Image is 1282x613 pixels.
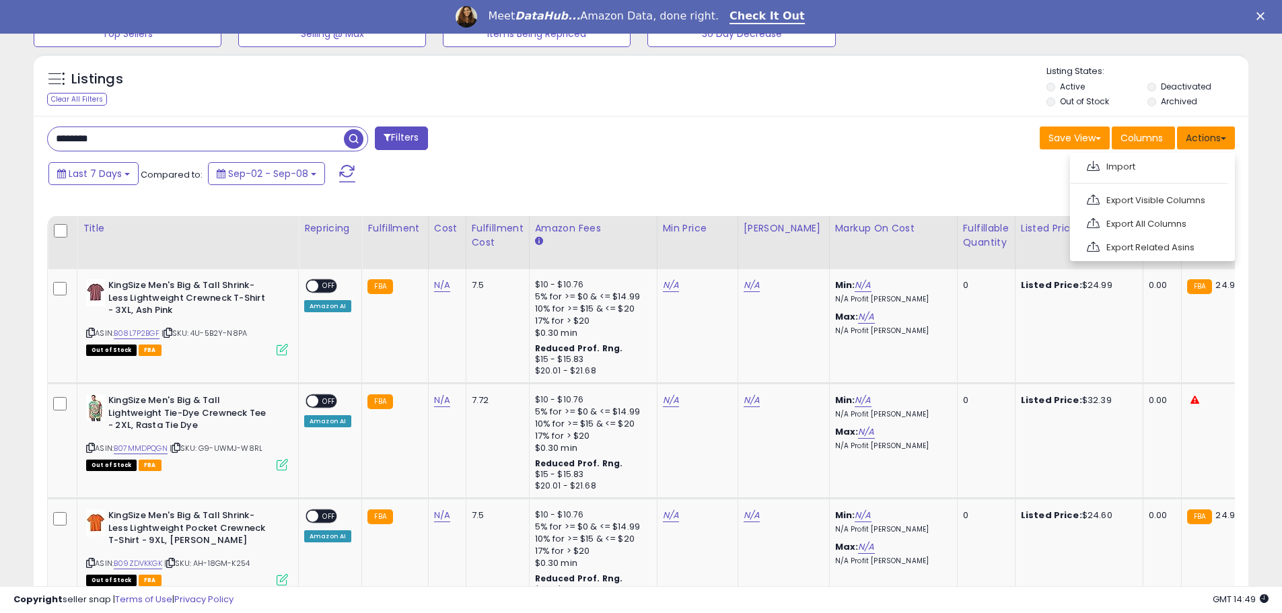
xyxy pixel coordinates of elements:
div: Markup on Cost [835,221,952,236]
span: OFF [318,281,340,292]
a: Terms of Use [115,593,172,606]
div: 10% for >= $15 & <= $20 [535,533,647,545]
a: Privacy Policy [174,593,234,606]
a: N/A [858,425,874,439]
p: N/A Profit [PERSON_NAME] [835,525,947,534]
div: $24.60 [1021,509,1133,521]
span: Sep-02 - Sep-08 [228,167,308,180]
b: KingSize Men's Big & Tall Shrink-Less Lightweight Crewneck T-Shirt - 3XL, Ash Pink [108,279,272,320]
a: N/A [744,509,760,522]
small: Amazon Fees. [535,236,543,248]
div: ASIN: [86,394,288,469]
b: Max: [835,310,859,323]
img: 41oTkXh+tVL._SL40_.jpg [86,394,105,421]
a: Export Related Asins [1077,237,1225,258]
div: 0 [963,279,1005,291]
button: Columns [1112,127,1175,149]
div: Clear All Filters [47,93,107,106]
label: Active [1060,81,1085,92]
div: $10 - $10.76 [535,279,647,291]
small: FBA [367,394,392,409]
span: 24.99 [1215,279,1240,291]
div: Amazon AI [304,415,351,427]
b: Listed Price: [1021,394,1082,406]
span: Last 7 Days [69,167,122,180]
img: Profile image for Georgie [456,6,477,28]
span: All listings that are currently out of stock and unavailable for purchase on Amazon [86,460,137,471]
span: FBA [139,460,162,471]
th: The percentage added to the cost of goods (COGS) that forms the calculator for Min & Max prices. [829,216,957,269]
a: N/A [663,394,679,407]
span: 2025-09-16 14:49 GMT [1213,593,1269,606]
a: B08L7P2BGF [114,328,159,339]
div: 10% for >= $15 & <= $20 [535,303,647,315]
button: Sep-02 - Sep-08 [208,162,325,185]
div: Fulfillment Cost [472,221,524,250]
div: 7.72 [472,394,519,406]
div: 17% for > $20 [535,430,647,442]
a: Check It Out [729,9,805,24]
div: $24.99 [1021,279,1133,291]
b: Min: [835,279,855,291]
a: N/A [858,310,874,324]
a: B09ZDVKKGK [114,558,162,569]
a: Import [1077,156,1225,177]
div: 7.5 [472,509,519,521]
b: Min: [835,394,855,406]
div: Close [1256,12,1270,20]
a: N/A [855,509,871,522]
div: $20.01 - $21.68 [535,480,647,492]
span: Columns [1120,131,1163,145]
div: Cost [434,221,460,236]
b: Listed Price: [1021,279,1082,291]
a: N/A [744,279,760,292]
div: Fulfillable Quantity [963,221,1009,250]
b: Max: [835,540,859,553]
div: Amazon AI [304,300,351,312]
div: $20.01 - $21.68 [535,365,647,377]
p: N/A Profit [PERSON_NAME] [835,410,947,419]
i: DataHub... [515,9,580,22]
div: $10 - $10.76 [535,394,647,406]
a: N/A [663,279,679,292]
div: 5% for >= $0 & <= $14.99 [535,291,647,303]
a: N/A [858,540,874,554]
button: Actions [1177,127,1235,149]
div: 17% for > $20 [535,315,647,327]
div: $15 - $15.83 [535,354,647,365]
span: FBA [139,345,162,356]
div: Meet Amazon Data, done right. [488,9,719,23]
span: OFF [318,396,340,407]
span: | SKU: G9-UWMJ-W8RL [170,443,262,454]
div: seller snap | | [13,593,234,606]
b: Min: [835,509,855,521]
div: $15 - $15.83 [535,469,647,480]
b: Listed Price: [1021,509,1082,521]
a: N/A [434,394,450,407]
button: Last 7 Days [48,162,139,185]
small: FBA [367,509,392,524]
div: Listed Price [1021,221,1137,236]
div: 17% for > $20 [535,545,647,557]
span: OFF [318,511,340,522]
b: Reduced Prof. Rng. [535,342,623,354]
div: 0.00 [1149,394,1171,406]
a: N/A [663,509,679,522]
b: Reduced Prof. Rng. [535,573,623,584]
div: $0.30 min [535,557,647,569]
div: Title [83,221,293,236]
b: Max: [835,425,859,438]
small: FBA [1187,509,1212,524]
a: N/A [434,279,450,292]
div: [PERSON_NAME] [744,221,824,236]
div: $32.39 [1021,394,1133,406]
span: | SKU: AH-18GM-K254 [164,558,250,569]
label: Archived [1161,96,1197,107]
div: 0.00 [1149,509,1171,521]
strong: Copyright [13,593,63,606]
span: | SKU: 4U-5B2Y-N8PA [162,328,247,338]
div: 0 [963,394,1005,406]
div: 0 [963,509,1005,521]
div: 0.00 [1149,279,1171,291]
b: KingSize Men's Big & Tall Shrink-Less Lightweight Pocket Crewneck T-Shirt - 9XL, [PERSON_NAME] [108,509,272,550]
